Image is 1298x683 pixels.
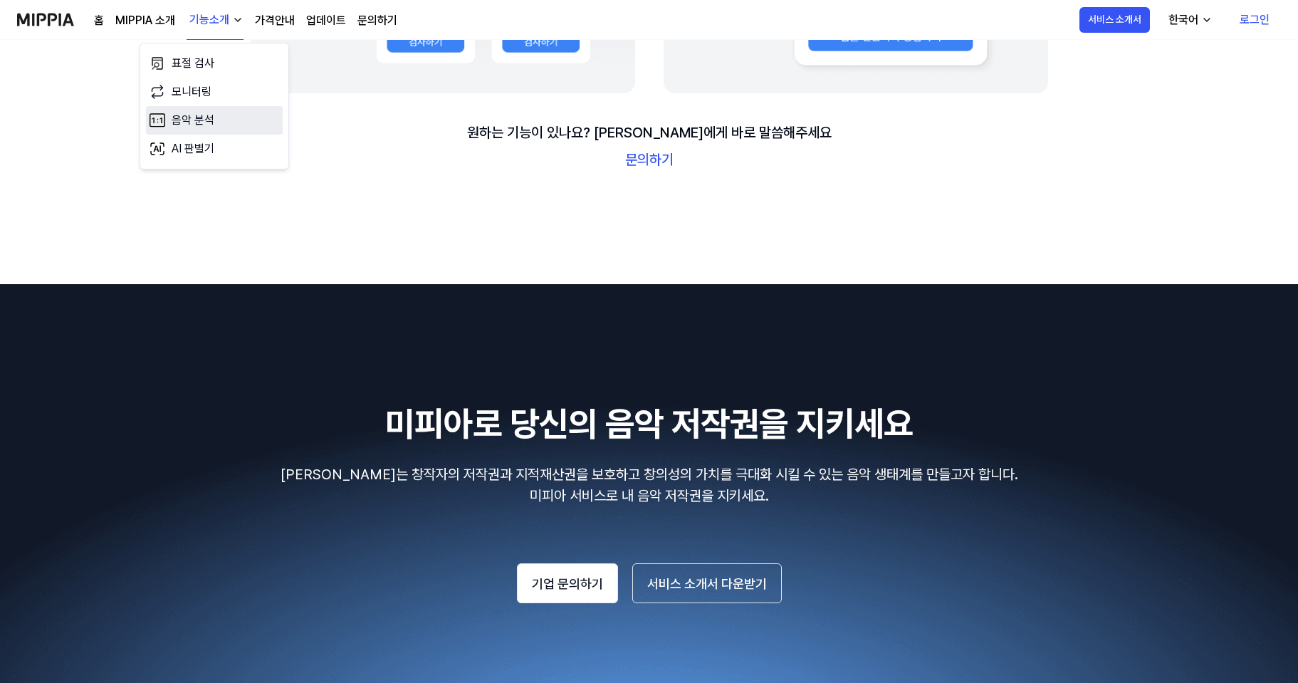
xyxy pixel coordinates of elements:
[146,78,283,106] a: 모니터링
[187,11,232,28] div: 기능소개
[17,464,1281,506] p: [PERSON_NAME]는 창작자의 저작권과 지적재산권을 보호하고 창의성의 가치를 극대화 시킬 수 있는 음악 생태계를 만들고자 합니다. 미피아 서비스로 내 음악 저작권을 지키세요.
[146,49,283,78] a: 표절 검사
[115,12,175,29] a: MIPPIA 소개
[517,563,618,603] button: 기업 문의하기
[187,1,244,40] button: 기능소개
[94,12,104,29] a: 홈
[357,12,397,29] a: 문의하기
[467,149,832,170] a: 문의하기
[17,398,1281,449] h2: 미피아로 당신의 음악 저작권을 지키세요
[255,12,295,29] a: 가격안내
[1166,11,1201,28] div: 한국어
[1079,7,1150,33] button: 서비스 소개서
[632,563,782,603] button: 서비스 소개서 다운받기
[306,12,346,29] a: 업데이트
[232,14,244,26] img: down
[1157,6,1221,34] button: 한국어
[146,135,283,163] a: AI 판별기
[467,122,832,143] div: 원하는 기능이 있나요? [PERSON_NAME]에게 바로 말씀해주세요
[146,106,283,135] a: 음악 분석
